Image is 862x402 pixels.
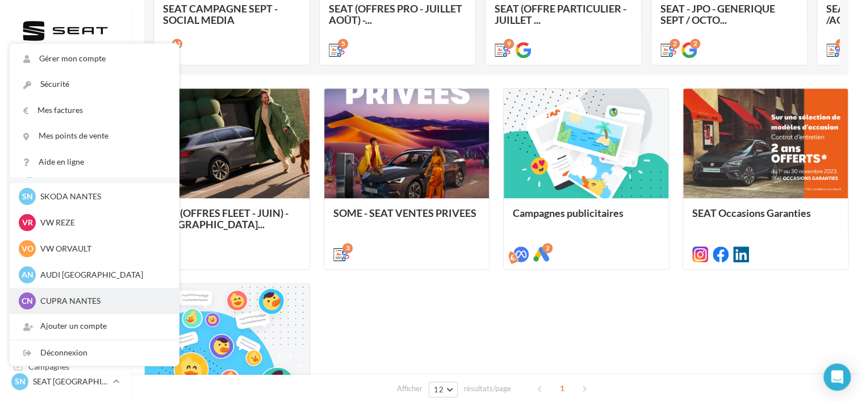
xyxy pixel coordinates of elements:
span: SEAT (OFFRES FLEET - JUIN) - [GEOGRAPHIC_DATA]... [154,207,288,231]
div: 2 [669,39,680,49]
span: SN [22,191,33,202]
a: Opérations [7,90,124,114]
div: 5 [338,39,348,49]
a: Campagnes [7,204,124,228]
span: 12 [434,385,443,394]
div: 9 [504,39,514,49]
a: Médiathèque [7,260,124,284]
button: 12 [429,382,458,397]
a: Gérer mon compte [10,46,179,72]
span: SEAT - JPO - GENERIQUE SEPT / OCTO... [660,2,775,26]
a: Boîte de réception [7,118,124,143]
a: Calendrier [7,288,124,312]
a: Mes points de vente [10,123,179,149]
div: 6 [835,39,846,49]
a: Aide en ligne [10,149,179,175]
span: SEAT CAMPAGNE SEPT - SOCIAL MEDIA [163,2,278,26]
span: Afficher [397,383,422,394]
a: PLV et print personnalisable [7,316,124,350]
span: CN [22,295,33,307]
span: SEAT (OFFRES PRO - JUILLET AOÛT) -... [329,2,462,26]
div: 2 [542,243,553,253]
div: Déconnexion [10,340,179,366]
div: 11 [172,39,182,49]
span: 1 [553,379,571,397]
div: Open Intercom Messenger [823,363,851,391]
div: 2 [690,39,700,49]
div: Ajouter un compte [10,313,179,339]
p: CUPRA NANTES [40,295,165,307]
p: SKODA NANTES [40,191,165,202]
p: SEAT [GEOGRAPHIC_DATA] [33,376,108,387]
span: SOME - SEAT VENTES PRIVEES [333,207,476,219]
span: Campagnes publicitaires [513,207,624,219]
span: SN [15,376,26,387]
a: Sécurité [10,72,179,97]
span: SEAT Occasions Garanties [692,207,811,219]
a: Mes factures [10,98,179,123]
span: VR [22,217,33,228]
a: SN SEAT [GEOGRAPHIC_DATA] [9,371,122,392]
span: SEAT (OFFRE PARTICULIER - JUILLET ... [495,2,626,26]
a: SMS unitaire [7,175,124,199]
span: résultats/page [464,383,511,394]
p: AUDI [GEOGRAPHIC_DATA] [40,269,165,280]
a: Contacts [7,232,124,256]
p: VW REZE [40,217,165,228]
span: AN [22,269,34,280]
a: Visibilité en ligne [7,147,124,171]
div: 3 [342,243,353,253]
span: VO [22,243,34,254]
p: VW ORVAULT [40,243,165,254]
